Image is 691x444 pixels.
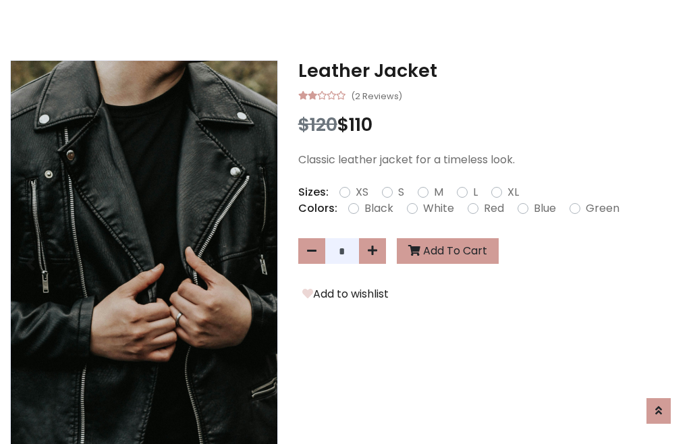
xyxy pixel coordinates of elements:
label: White [423,200,454,217]
label: Blue [534,200,556,217]
span: 110 [349,112,372,137]
p: Classic leather jacket for a timeless look. [298,152,681,168]
p: Colors: [298,200,337,217]
label: Black [364,200,393,217]
label: L [473,184,478,200]
label: XS [356,184,368,200]
button: Add to wishlist [298,285,393,303]
label: M [434,184,443,200]
small: (2 Reviews) [351,87,402,103]
label: XL [507,184,519,200]
p: Sizes: [298,184,329,200]
label: Red [484,200,504,217]
label: S [398,184,404,200]
button: Add To Cart [397,238,499,264]
h3: Leather Jacket [298,60,681,82]
h3: $ [298,114,681,136]
span: $120 [298,112,337,137]
label: Green [586,200,619,217]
